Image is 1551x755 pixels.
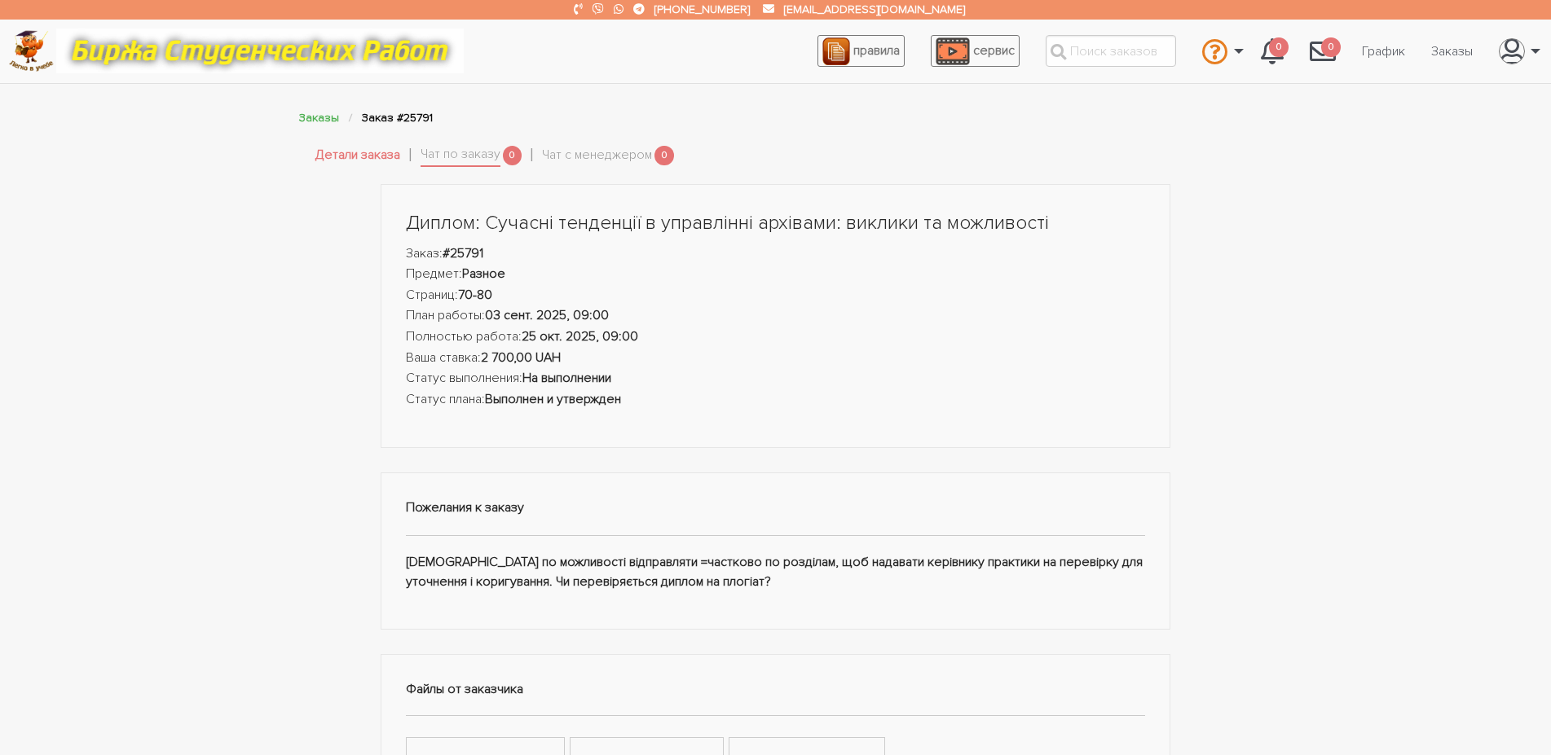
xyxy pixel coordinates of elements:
[362,108,433,127] li: Заказ #25791
[784,2,965,16] a: [EMAIL_ADDRESS][DOMAIN_NAME]
[853,42,900,59] span: правила
[654,2,750,16] a: [PHONE_NUMBER]
[443,245,483,261] strong: #25791
[406,264,1146,285] li: Предмет:
[481,349,561,366] strong: 2 700,00 UAH
[9,30,54,72] img: logo-c4363faeb99b52c628a42810ed6dfb4293a56d4e4775eb116515dfe7f33672af.png
[406,389,1146,410] li: Статус плана:
[822,37,850,65] img: agreement_icon-feca34a61ba7f3d1581b08bc946b2ec1ccb426f67415f344566775c155b7f62c.png
[56,29,464,73] img: motto-12e01f5a76059d5f6a28199ef077b1f78e012cfde436ab5cf1d4517935686d32.gif
[406,368,1146,389] li: Статус выполнения:
[936,37,970,65] img: play_icon-49f7f135c9dc9a03216cfdbccbe1e3994649169d890fb554cedf0eac35a01ba8.png
[421,144,500,167] a: Чат по заказу
[1297,29,1349,73] a: 0
[503,146,522,166] span: 0
[654,146,674,166] span: 0
[462,266,505,282] strong: Разное
[406,305,1146,327] li: План работы:
[817,35,905,67] a: правила
[522,328,638,345] strong: 25 окт. 2025, 09:00
[381,472,1171,630] div: [DEMOGRAPHIC_DATA] по можливості відправляти =частково по розділам, щоб надавати керівнику практи...
[485,391,621,407] strong: Выполнен и утвержден
[973,42,1015,59] span: сервис
[931,35,1020,67] a: сервис
[1269,37,1289,58] span: 0
[1046,35,1176,67] input: Поиск заказов
[315,145,400,166] a: Детали заказа
[522,370,611,386] strong: На выполнении
[406,244,1146,265] li: Заказ:
[542,145,652,166] a: Чат с менеджером
[406,499,524,516] strong: Пожелания к заказу
[406,681,523,697] strong: Файлы от заказчика
[406,209,1146,237] h1: Диплом: Сучасні тенденції в управлінні архівами: виклики та можливості
[299,111,339,125] a: Заказы
[1321,37,1341,58] span: 0
[1248,29,1297,73] a: 0
[485,307,609,323] strong: 03 сент. 2025, 09:00
[1418,36,1486,67] a: Заказы
[458,287,492,303] strong: 70-80
[406,348,1146,369] li: Ваша ставка:
[1349,36,1418,67] a: График
[406,285,1146,306] li: Страниц:
[406,327,1146,348] li: Полностью работа:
